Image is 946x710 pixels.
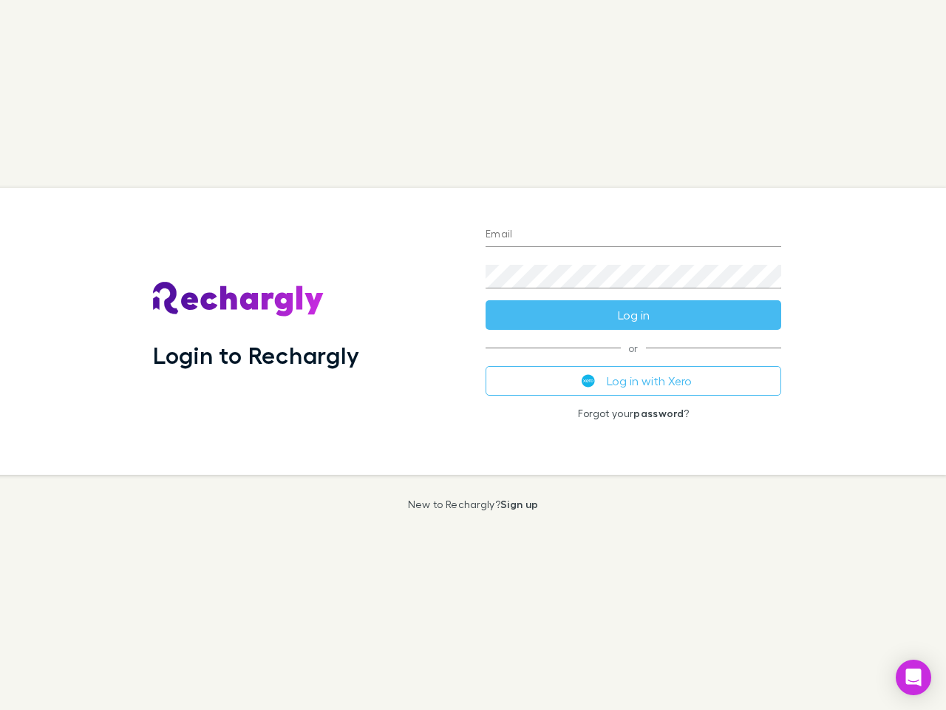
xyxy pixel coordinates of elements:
p: New to Rechargly? [408,498,539,510]
img: Xero's logo [582,374,595,388]
img: Rechargly's Logo [153,282,324,317]
a: password [633,407,684,419]
p: Forgot your ? [486,408,781,419]
div: Open Intercom Messenger [896,660,931,695]
button: Log in [486,300,781,330]
a: Sign up [500,498,538,510]
span: or [486,348,781,348]
h1: Login to Rechargly [153,341,359,369]
button: Log in with Xero [486,366,781,396]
